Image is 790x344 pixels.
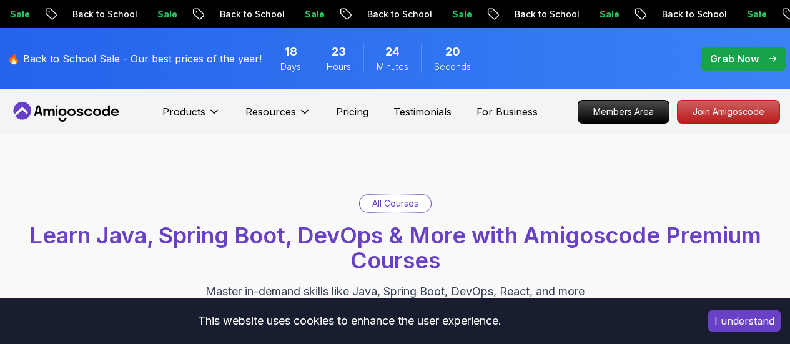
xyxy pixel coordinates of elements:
[677,100,780,124] a: Join Amigoscode
[737,8,777,21] p: Sale
[280,61,301,73] span: Days
[210,8,295,21] p: Back to School
[652,8,737,21] p: Back to School
[377,61,408,73] span: Minutes
[9,307,689,335] div: This website uses cookies to enhance the user experience.
[393,104,452,119] a: Testimonials
[185,283,605,335] p: Master in-demand skills like Java, Spring Boot, DevOps, React, and more through hands-on, expert-...
[385,43,400,61] span: 24 Minutes
[578,100,669,124] a: Members Area
[442,8,482,21] p: Sale
[505,8,590,21] p: Back to School
[147,8,187,21] p: Sale
[678,101,779,123] p: Join Amigoscode
[332,43,346,61] span: 23 Hours
[285,43,297,61] span: 18 Days
[445,43,460,61] span: 20 Seconds
[295,8,335,21] p: Sale
[708,310,781,332] button: Accept cookies
[357,8,442,21] p: Back to School
[372,197,418,210] p: All Courses
[29,222,761,274] span: Learn Java, Spring Boot, DevOps & More with Amigoscode Premium Courses
[578,101,669,123] p: Members Area
[476,104,538,119] a: For Business
[62,8,147,21] p: Back to School
[7,51,262,66] p: 🔥 Back to School Sale - Our best prices of the year!
[245,104,296,119] p: Resources
[162,104,205,119] p: Products
[590,8,630,21] p: Sale
[245,104,311,129] button: Resources
[336,104,368,119] a: Pricing
[327,61,351,73] span: Hours
[434,61,471,73] span: Seconds
[162,104,220,129] button: Products
[710,51,759,66] p: Grab Now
